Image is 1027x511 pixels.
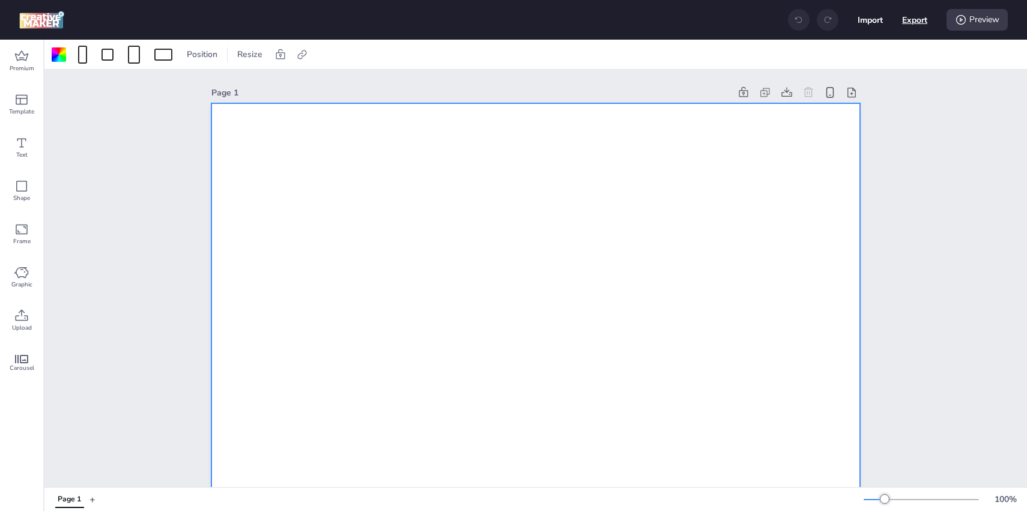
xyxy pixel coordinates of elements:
[211,86,730,99] div: Page 1
[11,280,32,289] span: Graphic
[10,363,34,373] span: Carousel
[12,323,32,333] span: Upload
[902,7,927,32] button: Export
[991,493,1020,506] div: 100 %
[947,9,1008,31] div: Preview
[89,489,95,510] button: +
[49,489,89,510] div: Tabs
[10,64,34,73] span: Premium
[16,150,28,160] span: Text
[19,11,64,29] img: logo Creative Maker
[235,48,265,61] span: Resize
[9,107,34,116] span: Template
[858,7,883,32] button: Import
[13,193,30,203] span: Shape
[13,237,31,246] span: Frame
[184,48,220,61] span: Position
[58,494,81,505] div: Page 1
